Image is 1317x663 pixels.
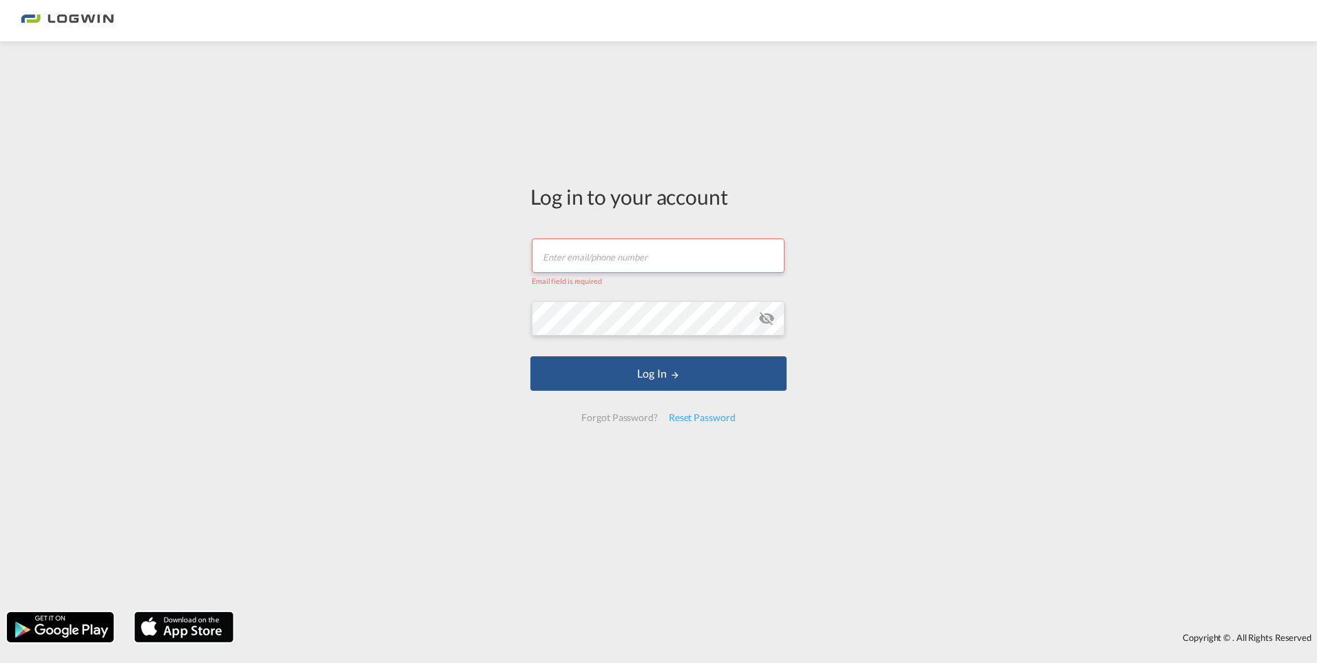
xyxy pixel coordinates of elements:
[133,611,235,644] img: apple.png
[758,310,775,327] md-icon: icon-eye-off
[532,238,785,273] input: Enter email/phone number
[21,6,114,37] img: 2761ae10d95411efa20a1f5e0282d2d7.png
[240,626,1317,649] div: Copyright © . All Rights Reserved
[576,405,663,430] div: Forgot Password?
[530,356,787,391] button: LOGIN
[663,405,741,430] div: Reset Password
[6,611,115,644] img: google.png
[532,276,602,285] span: Email field is required
[530,182,787,211] div: Log in to your account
